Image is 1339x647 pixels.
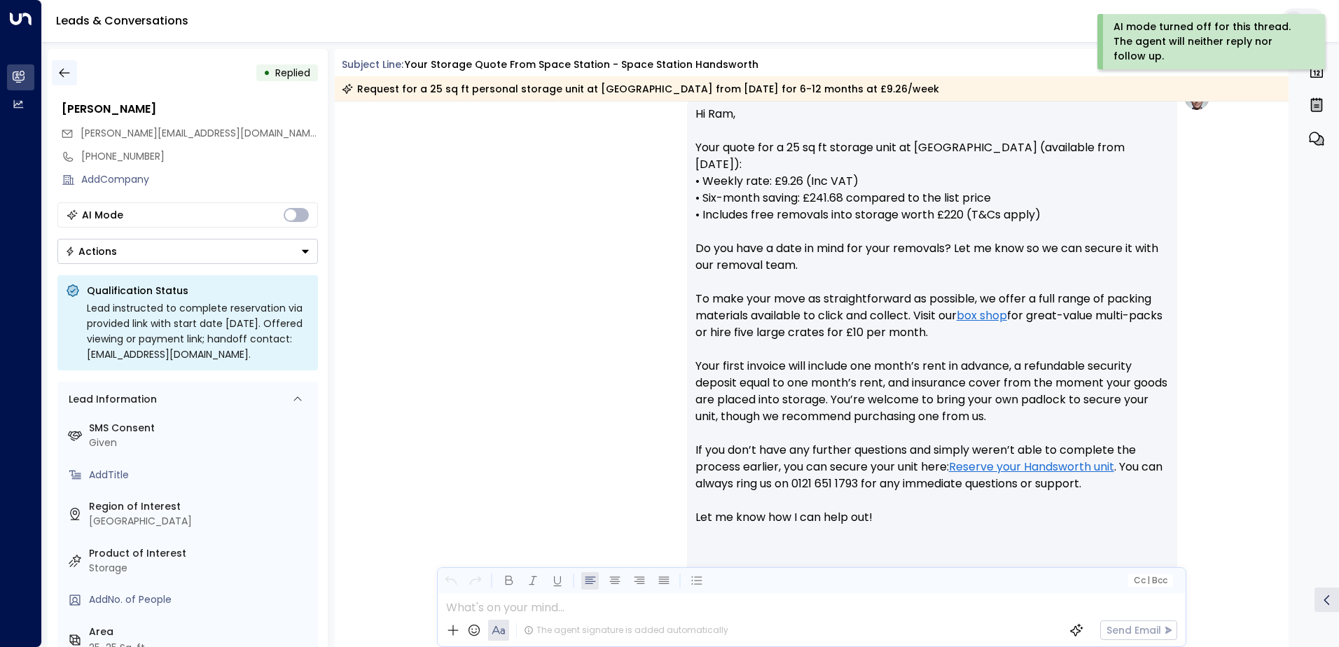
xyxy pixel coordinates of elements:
[1147,576,1150,585] span: |
[62,101,318,118] div: [PERSON_NAME]
[89,421,312,436] label: SMS Consent
[957,307,1007,324] a: box shop
[81,126,319,140] span: [PERSON_NAME][EMAIL_ADDRESS][DOMAIN_NAME]
[89,546,312,561] label: Product of Interest
[275,66,310,80] span: Replied
[1133,576,1167,585] span: Cc Bcc
[524,624,728,636] div: The agent signature is added automatically
[57,239,318,264] div: Button group with a nested menu
[89,514,312,529] div: [GEOGRAPHIC_DATA]
[342,57,403,71] span: Subject Line:
[87,284,310,298] p: Qualification Status
[1128,574,1172,587] button: Cc|Bcc
[949,459,1114,475] a: Reserve your Handsworth unit
[82,208,123,222] div: AI Mode
[89,468,312,482] div: AddTitle
[87,300,310,362] div: Lead instructed to complete reservation via provided link with start date [DATE]. Offered viewing...
[81,172,318,187] div: AddCompany
[89,436,312,450] div: Given
[56,13,188,29] a: Leads & Conversations
[64,392,157,407] div: Lead Information
[1113,20,1306,64] div: AI mode turned off for this thread. The agent will neither reply nor follow up.
[65,245,117,258] div: Actions
[442,572,459,590] button: Undo
[89,561,312,576] div: Storage
[89,592,312,607] div: AddNo. of People
[81,126,318,141] span: ramkishore.1992@gmail.com
[81,149,318,164] div: [PHONE_NUMBER]
[89,499,312,514] label: Region of Interest
[695,106,1169,543] p: Hi Ram, Your quote for a 25 sq ft storage unit at [GEOGRAPHIC_DATA] (available from [DATE]): • We...
[263,60,270,85] div: •
[342,82,939,96] div: Request for a 25 sq ft personal storage unit at [GEOGRAPHIC_DATA] from [DATE] for 6-12 months at ...
[89,625,312,639] label: Area
[405,57,758,72] div: Your storage quote from Space Station - Space Station Handsworth
[466,572,484,590] button: Redo
[57,239,318,264] button: Actions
